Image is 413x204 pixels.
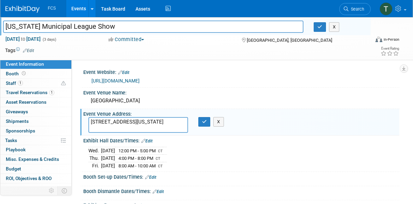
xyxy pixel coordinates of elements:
span: Event Information [6,61,44,67]
td: [DATE] [101,155,115,162]
img: ExhibitDay [5,6,40,13]
a: ROI, Objectives & ROO [0,174,71,183]
a: Edit [23,48,34,53]
span: Search [348,7,364,12]
span: Giveaways [6,109,28,114]
span: Shipments [6,118,29,124]
a: Playbook [0,145,71,154]
span: 1 [49,90,54,95]
a: Asset Reservations [0,98,71,107]
a: Giveaways [0,107,71,116]
button: X [329,22,340,32]
span: FCS [48,6,56,11]
a: Edit [145,175,156,180]
button: X [213,117,224,127]
span: to [20,36,26,42]
a: Attachments [0,183,71,193]
span: Staff [6,80,23,86]
span: [DATE] [DATE] [5,36,41,42]
span: CT [158,164,163,168]
div: Booth Set-up Dates/Times: [83,172,399,181]
a: Sponsorships [0,126,71,136]
span: ROI, Objectives & ROO [6,176,52,181]
a: Travel Reservations1 [0,88,71,97]
a: Budget [0,164,71,174]
span: Potential Scheduling Conflict -- at least one attendee is tagged in another overlapping event. [61,80,66,87]
span: Sponsorships [6,128,35,133]
div: Booth Dismantle Dates/Times: [83,186,399,195]
span: [GEOGRAPHIC_DATA], [GEOGRAPHIC_DATA] [247,38,332,43]
span: Budget [6,166,21,171]
a: Staff1 [0,79,71,88]
img: Format-Inperson.png [375,37,382,42]
span: 8:00 AM - 10:00 AM [118,163,156,168]
div: In-Person [383,37,399,42]
span: CT [158,149,163,153]
button: Committed [106,36,147,43]
div: Event Venue Name: [83,88,399,96]
div: [GEOGRAPHIC_DATA] [88,95,394,106]
a: Search [339,3,371,15]
span: Playbook [6,147,26,152]
span: Booth [6,71,27,76]
div: Exhibit Hall Dates/Times: [83,136,399,144]
a: Edit [141,139,153,143]
td: Toggle Event Tabs [58,186,72,195]
span: Tasks [5,138,17,143]
div: Event Venue Address: [83,109,399,117]
span: Attachments [6,185,33,191]
td: Fri. [88,162,101,169]
span: (3 days) [42,37,56,42]
td: Personalize Event Tab Strip [46,186,58,195]
span: Asset Reservations [6,99,46,105]
span: 12:00 PM - 5:00 PM [118,148,156,153]
a: Booth [0,69,71,78]
td: Tags [5,47,34,54]
a: [URL][DOMAIN_NAME] [91,78,140,84]
td: [DATE] [101,147,115,155]
span: Misc. Expenses & Credits [6,156,59,162]
a: Shipments [0,117,71,126]
span: CT [156,156,160,161]
span: Travel Reservations [6,90,54,95]
span: 1 [18,80,23,86]
span: 4:00 PM - 8:00 PM [118,156,153,161]
a: Edit [153,189,164,194]
span: Booth not reserved yet [20,71,27,76]
div: Event Rating [381,47,399,50]
div: Event Website: [83,67,399,76]
a: Event Information [0,60,71,69]
img: Tommy Raye [380,2,393,15]
div: Event Format [342,36,400,46]
td: Wed. [88,147,101,155]
a: Tasks [0,136,71,145]
td: Thu. [88,155,101,162]
a: Misc. Expenses & Credits [0,155,71,164]
td: [DATE] [101,162,115,169]
a: Edit [118,70,129,75]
